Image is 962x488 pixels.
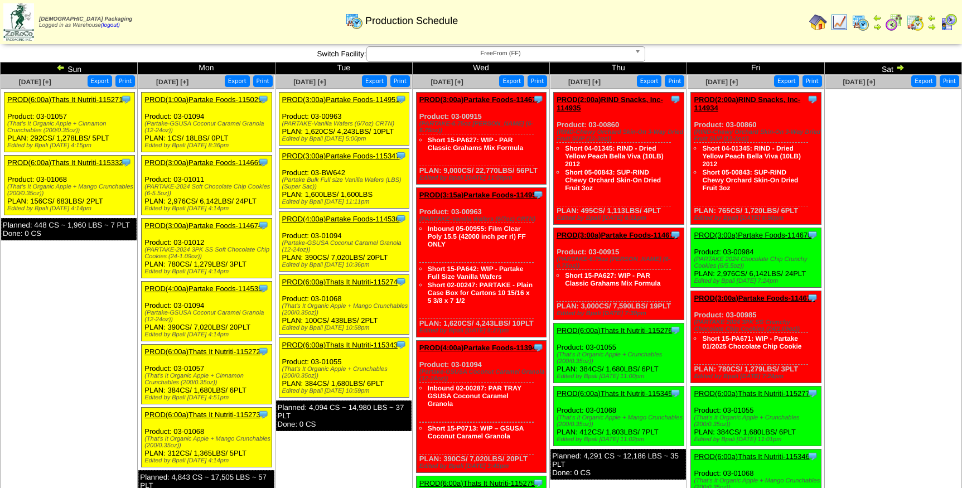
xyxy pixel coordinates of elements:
a: Inbound 02-00287: PAR TRAY GSUSA Coconut Caramel Granola [428,384,521,408]
span: Production Schedule [365,15,458,27]
img: arrowleft.gif [56,63,65,72]
div: (That's It Organic Apple + Cinnamon Crunchables (200/0.35oz)) [7,120,134,134]
button: Print [665,75,684,87]
img: calendarblend.gif [885,13,903,31]
img: Tooltip [533,94,544,105]
a: Short 05-00843: SUP-RIND Chewy Orchard Skin-On Dried Fruit 3oz [702,168,798,192]
div: Edited by Bpali [DATE] 4:14pm [144,457,272,464]
div: Edited by Bpali [DATE] 10:36pm [282,262,409,268]
div: Product: 03-01094 PLAN: 390CS / 7,020LBS / 20PLT [279,212,409,272]
a: PROD(4:00a)Partake Foods-114535 [144,284,262,293]
div: (That's It Organic Apple + Mango Crunchables (200/0.35oz)) [557,414,684,428]
a: PROD(3:00a)Partake Foods-114672 [557,231,678,239]
div: Edited by Bpali [DATE] 10:58pm [282,325,409,331]
img: calendarprod.gif [345,12,363,30]
a: PROD(6:00a)Thats It Nutriti-115273 [144,410,260,419]
img: Tooltip [258,346,269,357]
img: arrowright.gif [873,22,882,31]
div: Edited by Bpali [DATE] 11:00pm [557,373,684,380]
a: PROD(6:00a)Thats It Nutriti-115274 [282,278,398,286]
button: Print [803,75,822,87]
span: [DATE] [+] [843,78,875,86]
div: Edited by Bpali [DATE] 11:09pm [419,175,547,181]
div: (PARTAKE-2024 3PK SS Soft Chocolate Chip Cookies (24-1.09oz)) [144,247,272,260]
button: Export [499,75,524,87]
button: Print [528,75,547,87]
a: [DATE] [+] [431,78,463,86]
span: Logged in as Warehouse [39,16,132,28]
a: PROD(6:00a)Thats It Nutriti-115277 [694,389,809,398]
button: Print [940,75,959,87]
div: Product: 03-01068 PLAN: 412CS / 1,803LBS / 7PLT [554,386,684,446]
div: Product: 03-00915 PLAN: 3,000CS / 7,590LBS / 19PLT [554,228,684,320]
div: Product: 03-00915 PLAN: 9,000CS / 22,770LBS / 56PLT [416,93,547,185]
button: Print [253,75,273,87]
a: PROD(4:00a)Partake Foods-113944 [419,344,540,352]
div: Product: 03-01057 PLAN: 292CS / 1,278LBS / 5PLT [4,93,135,152]
img: Tooltip [670,94,681,105]
img: Tooltip [807,229,818,240]
div: Product: 03-01068 PLAN: 100CS / 438LBS / 2PLT [279,275,409,335]
a: PROD(4:00a)Partake Foods-114536 [282,215,400,223]
a: [DATE] [+] [19,78,51,86]
img: Tooltip [395,276,407,287]
div: Edited by Bpali [DATE] 7:24pm [694,278,821,284]
div: (PARTAKE-Vanilla Wafers (6/7oz) CRTN) [282,120,409,127]
div: Edited by Bpali [DATE] 4:14pm [144,331,272,338]
img: home.gif [809,13,827,31]
div: (RIND-Chewy Orchard Skin-On 3-Way Dried Fruit SUP (12-3oz)) [557,129,684,142]
div: (Partake-GSUSA Coconut Caramel Granola (12-24oz)) [144,310,272,323]
img: Tooltip [670,325,681,336]
div: Edited by Bpali [DATE] 8:27pm [419,327,547,334]
div: (PARTAKE-6.75oz [PERSON_NAME] (6-6.75oz)) [557,256,684,269]
div: Product: 03-00860 PLAN: 765CS / 1,720LBS / 6PLT [691,93,821,225]
a: PROD(2:00a)RIND Snacks, Inc-114934 [694,95,800,112]
a: PROD(2:00a)RIND Snacks, Inc-114935 [557,95,663,112]
div: (Partake Bulk Full size Vanilla Wafers (LBS) (Super Sac)) [282,177,409,190]
img: Tooltip [670,388,681,399]
div: Edited by Bpali [DATE] 5:00pm [282,136,409,142]
a: Short 02-00247: PARTAKE - Plain Case Box for Cartons 10 15/16 x 5 3/8 x 7 1/2 [428,281,533,305]
div: Edited by Bpali [DATE] 10:59pm [282,388,409,394]
a: PROD(6:00a)Thats It Nutriti-115346 [694,452,809,461]
img: Tooltip [395,339,407,350]
a: Short 05-00843: SUP-RIND Chewy Orchard Skin-On Dried Fruit 3oz [565,168,661,192]
a: PROD(1:00a)Partake Foods-115029 [144,95,262,104]
div: Planned: 448 CS ~ 1,960 LBS ~ 7 PLT Done: 0 CS [1,218,137,240]
div: Edited by Bpali [DATE] 4:14pm [144,268,272,275]
img: Tooltip [258,220,269,231]
div: Product: 03-00860 PLAN: 495CS / 1,113LBS / 4PLT [554,93,684,225]
button: Export [362,75,387,87]
img: Tooltip [395,94,407,105]
div: (That's It Organic Apple + Mango Crunchables (200/0.35oz)) [144,436,272,449]
div: Product: 03-01012 PLAN: 780CS / 1,279LBS / 3PLT [142,219,272,278]
div: Product: 03-01068 PLAN: 312CS / 1,365LBS / 5PLT [142,408,272,467]
div: (PARTAKE-Vanilla Wafers (6/7oz) CRTN) [419,216,547,223]
img: Tooltip [670,229,681,240]
div: Product: 03-01068 PLAN: 156CS / 683LBS / 2PLT [4,156,135,215]
img: calendarinout.gif [906,13,924,31]
a: [DATE] [+] [705,78,738,86]
img: Tooltip [807,451,818,462]
div: Product: 03-01094 PLAN: 390CS / 7,020LBS / 20PLT [142,282,272,341]
div: (That's It Organic Apple + Mango Crunchables (200/0.35oz)) [7,183,134,197]
img: Tooltip [395,213,407,224]
td: Sun [1,62,138,75]
a: [DATE] [+] [568,78,601,86]
a: Short 15-PA671: WIP - Partake 01/2025 Chocolate Chip Cookie [702,335,801,350]
div: Product: 03-01055 PLAN: 384CS / 1,680LBS / 6PLT [279,338,409,398]
div: Product: 03-01055 PLAN: 384CS / 1,680LBS / 6PLT [554,323,684,383]
a: Short 15-PA627: WIP - PAR Classic Grahams Mix Formula [428,136,523,152]
a: PROD(6:00a)Thats It Nutriti-115332 [7,158,123,167]
div: Product: 03-01094 PLAN: 1CS / 18LBS / 0PLT [142,93,272,152]
div: (That's It Organic Apple + Crunchables (200/0.35oz)) [282,366,409,379]
span: [DEMOGRAPHIC_DATA] Packaging [39,16,132,22]
div: (That's It Organic Apple + Cinnamon Crunchables (200/0.35oz)) [144,373,272,386]
div: Edited by Bpali [DATE] 11:02pm [557,436,684,443]
img: calendarcustomer.gif [940,13,958,31]
div: (Partake-GSUSA Coconut Caramel Granola (12-24oz)) [282,240,409,253]
span: FreeFrom (FF) [371,47,630,60]
button: Export [637,75,662,87]
a: PROD(3:15a)Partake Foods-114953 [419,191,540,199]
div: Product: 03-00963 PLAN: 1,620CS / 4,243LBS / 10PLT [416,188,547,337]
